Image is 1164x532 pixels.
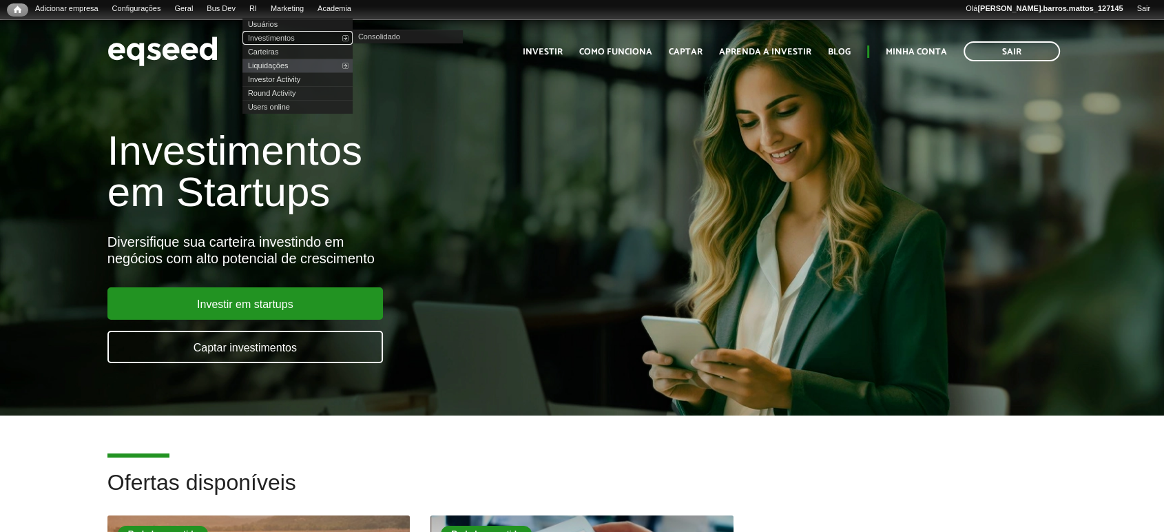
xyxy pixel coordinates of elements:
h2: Ofertas disponíveis [107,471,1057,515]
a: Marketing [264,3,311,14]
img: EqSeed [107,33,218,70]
a: Como funciona [579,48,652,57]
a: Adicionar empresa [28,3,105,14]
a: Investir [523,48,563,57]
a: Sair [1130,3,1157,14]
a: Captar investimentos [107,331,383,363]
a: Investir em startups [107,287,383,320]
span: Início [14,5,21,14]
div: Diversifique sua carteira investindo em negócios com alto potencial de crescimento [107,234,669,267]
a: Bus Dev [200,3,242,14]
a: Início [7,3,28,17]
a: Sair [964,41,1060,61]
h1: Investimentos em Startups [107,130,669,213]
a: Configurações [105,3,168,14]
a: RI [242,3,264,14]
a: Geral [167,3,200,14]
a: Usuários [242,17,353,31]
a: Minha conta [886,48,947,57]
a: Blog [828,48,851,57]
a: Captar [669,48,703,57]
a: Academia [311,3,358,14]
a: Olá[PERSON_NAME].barros.mattos_127145 [959,3,1130,14]
strong: [PERSON_NAME].barros.mattos_127145 [977,4,1123,12]
a: Aprenda a investir [719,48,811,57]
